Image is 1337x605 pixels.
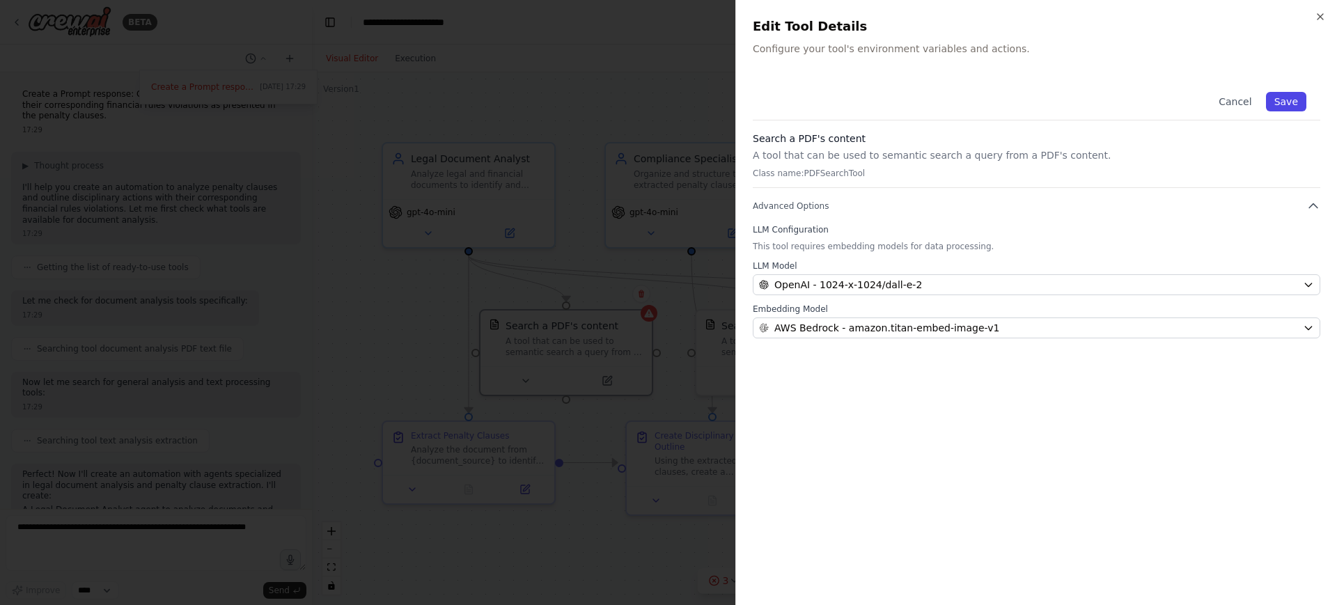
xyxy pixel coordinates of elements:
button: Cancel [1210,92,1260,111]
span: OpenAI - 1024-x-1024/dall-e-2 [774,278,922,292]
button: OpenAI - 1024-x-1024/dall-e-2 [753,274,1320,295]
span: Advanced Options [753,201,829,212]
h3: Search a PDF's content [753,132,1320,146]
label: LLM Model [753,260,1320,272]
button: Advanced Options [753,199,1320,213]
button: Save [1266,92,1306,111]
p: This tool requires embedding models for data processing. [753,241,1320,252]
p: Configure your tool's environment variables and actions. [753,42,1320,56]
label: Embedding Model [753,304,1320,315]
span: AWS Bedrock - amazon.titan-embed-image-v1 [774,321,999,335]
button: AWS Bedrock - amazon.titan-embed-image-v1 [753,317,1320,338]
p: Class name: PDFSearchTool [753,168,1320,179]
p: A tool that can be used to semantic search a query from a PDF's content. [753,148,1320,162]
label: LLM Configuration [753,224,1320,235]
h2: Edit Tool Details [753,17,1320,36]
